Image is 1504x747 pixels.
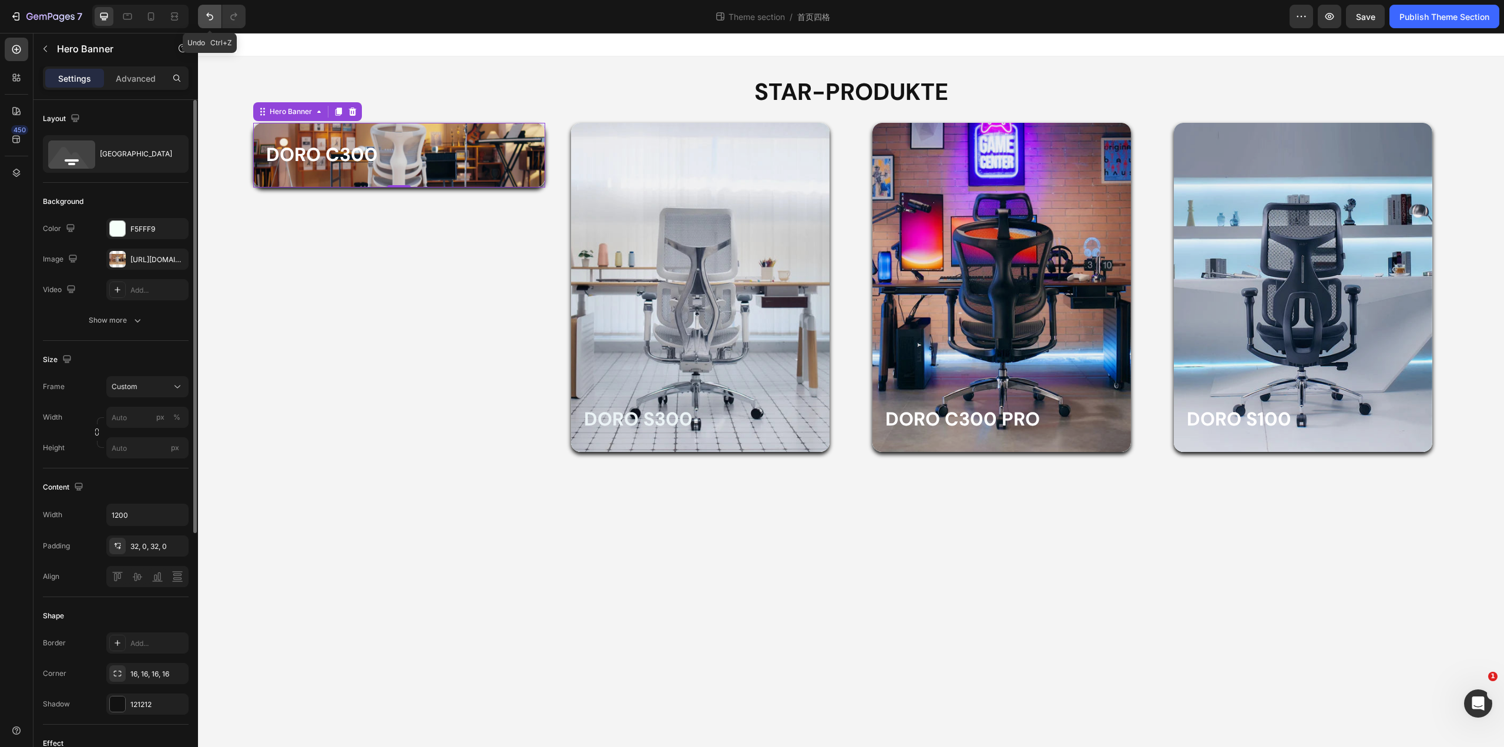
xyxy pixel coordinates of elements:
p: Advanced [116,72,156,85]
span: px [171,443,179,452]
button: Publish Theme Section [1389,5,1499,28]
div: Overlay [674,90,933,419]
div: Image [43,252,80,267]
div: Publish Theme Section [1399,11,1489,23]
h3: DORO S100 [988,373,1223,400]
div: Content [43,480,86,495]
div: Width [43,510,62,520]
span: 1 [1488,672,1498,681]
div: % [173,412,180,423]
div: [GEOGRAPHIC_DATA] [100,140,172,168]
button: 7 [5,5,88,28]
div: Border [43,638,66,648]
div: Align [43,571,59,582]
div: Add... [130,638,186,649]
button: Custom [106,376,189,397]
div: F5FFF9 [130,224,186,235]
div: Layout [43,111,82,127]
div: Add... [130,285,186,296]
div: Undo/Redo [198,5,246,28]
p: 7 [77,9,82,24]
input: px [106,437,189,458]
div: 16, 16, 16, 16 [130,669,186,679]
input: Auto [107,504,188,525]
iframe: To enrich screen reader interactions, please activate Accessibility in Grammarly extension settings [198,33,1504,747]
span: / [790,11,793,23]
button: Show more [43,310,189,331]
div: Overlay [373,90,632,419]
div: Shape [43,611,64,621]
div: Shadow [43,699,70,709]
div: Color [43,221,78,237]
div: Padding [43,541,70,551]
div: Background Image [674,90,933,419]
div: 450 [11,125,28,135]
div: Corner [43,668,66,679]
div: 121212 [130,699,186,710]
h3: Doro C300 PRO [686,373,921,400]
div: [URL][DOMAIN_NAME] [130,254,186,265]
span: Custom [112,381,137,392]
span: Theme section [726,11,787,23]
input: px% [106,407,189,428]
div: Size [43,352,74,368]
button: % [153,410,167,424]
label: Height [43,443,65,453]
label: Frame [43,381,65,392]
div: 32, 0, 32, 0 [130,541,186,552]
div: Show more [89,314,143,326]
div: Background Image [373,90,632,419]
span: 首页四格 [797,11,830,23]
p: Hero Banner [57,42,157,56]
div: Background [43,196,83,207]
div: px [156,412,164,423]
h3: Doro S300 [385,373,620,400]
button: Save [1346,5,1385,28]
label: Width [43,412,62,423]
iframe: Intercom live chat [1464,689,1492,718]
div: Overlay [976,90,1234,419]
div: Video [43,282,78,298]
p: Settings [58,72,91,85]
span: Save [1356,12,1375,22]
div: Background Image [976,90,1234,419]
button: px [170,410,184,424]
